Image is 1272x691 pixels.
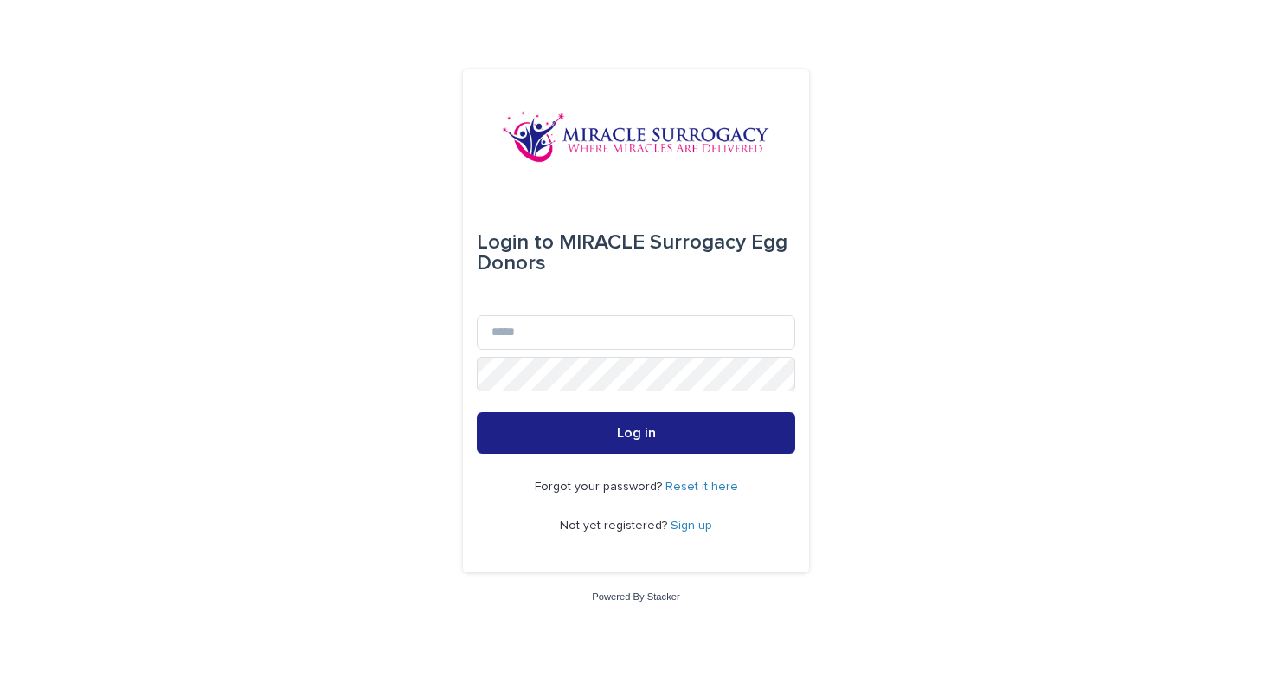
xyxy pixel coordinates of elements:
span: Forgot your password? [535,481,665,493]
a: Powered By Stacker [592,591,679,602]
a: Reset it here [665,481,738,493]
img: OiFFDOGZQuirLhrlO1ag [502,111,770,163]
button: Log in [477,412,795,454]
a: Sign up [671,520,712,532]
span: Not yet registered? [560,520,671,532]
div: MIRACLE Surrogacy Egg Donors [477,218,795,287]
span: Log in [617,426,656,440]
span: Login to [477,232,554,253]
